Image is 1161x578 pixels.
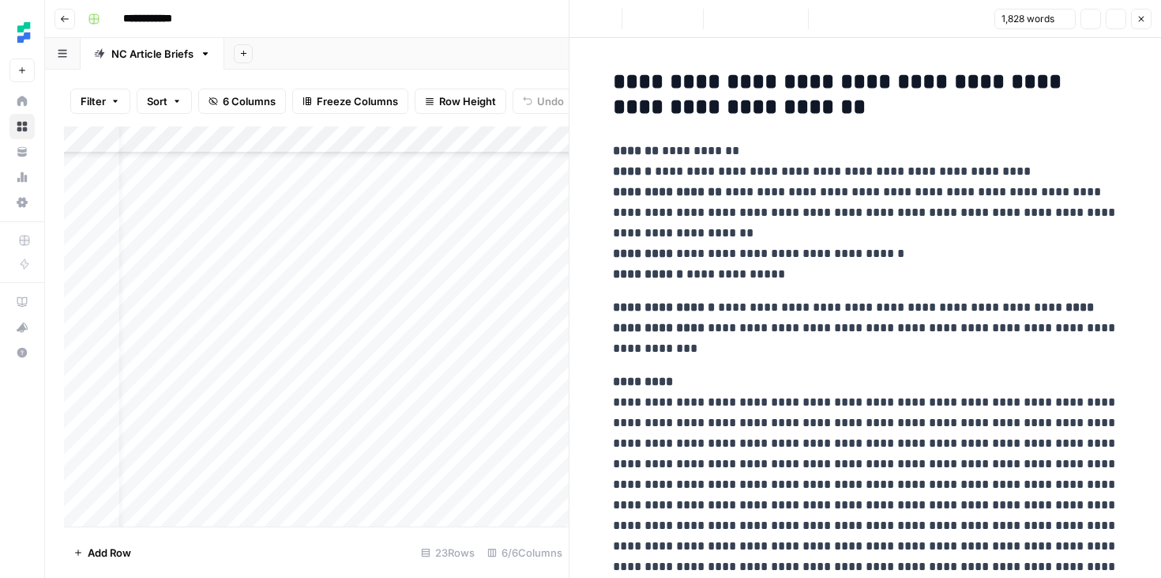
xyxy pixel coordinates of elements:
div: What's new? [10,315,34,339]
button: Help + Support [9,340,35,365]
button: Undo [513,89,574,114]
button: Sort [137,89,192,114]
a: Home [9,89,35,114]
a: Browse [9,114,35,139]
span: Row Height [439,93,496,109]
div: 23 Rows [415,540,481,565]
a: Settings [9,190,35,215]
button: Freeze Columns [292,89,408,114]
a: Your Data [9,139,35,164]
img: Ten Speed Logo [9,18,38,47]
span: 6 Columns [223,93,276,109]
button: Add Row [64,540,141,565]
a: NC Article Briefs [81,38,224,70]
button: What's new? [9,315,35,340]
span: 1,828 words [1001,12,1054,26]
span: Filter [81,93,106,109]
button: 1,828 words [994,9,1076,29]
button: Workspace: Ten Speed [9,13,35,52]
div: NC Article Briefs [111,46,193,62]
span: Add Row [88,545,131,561]
a: AirOps Academy [9,289,35,315]
span: Undo [537,93,564,109]
a: Usage [9,164,35,190]
span: Freeze Columns [317,93,398,109]
div: 6/6 Columns [481,540,569,565]
button: 6 Columns [198,89,286,114]
button: Row Height [415,89,506,114]
span: Sort [147,93,167,109]
button: Filter [70,89,130,114]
